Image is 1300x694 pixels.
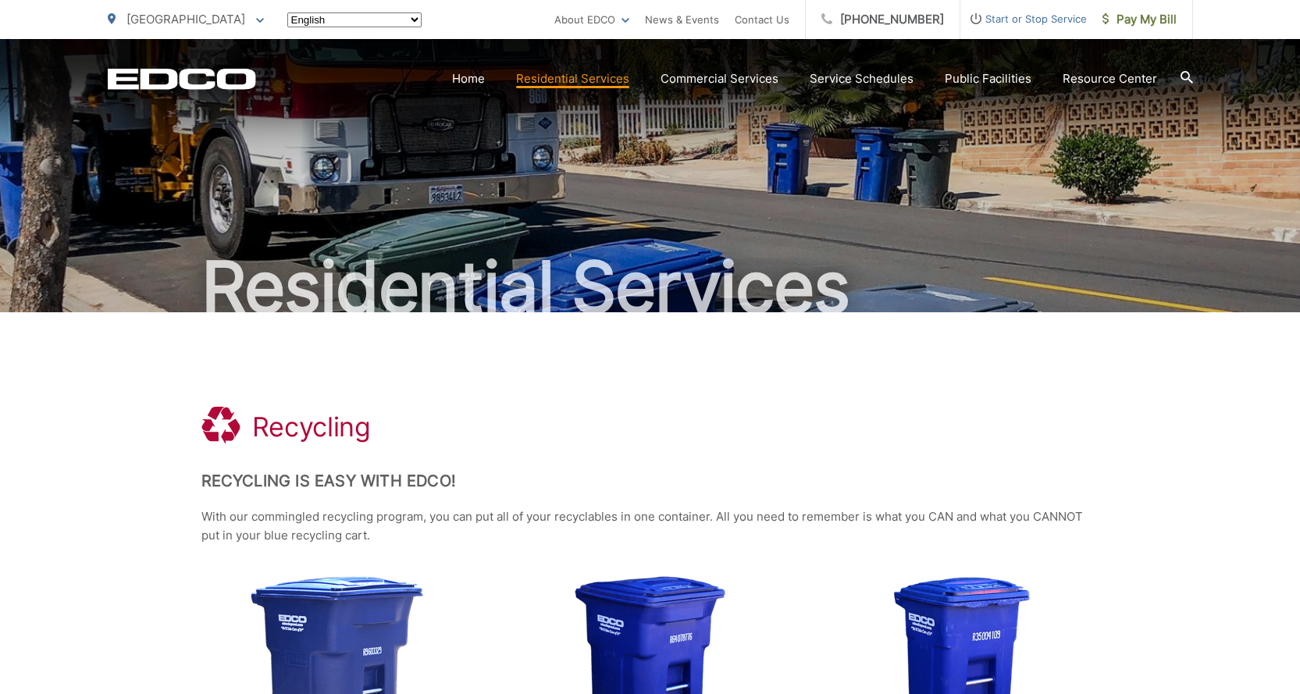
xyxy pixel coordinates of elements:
[554,10,629,29] a: About EDCO
[108,68,256,90] a: EDCD logo. Return to the homepage.
[661,69,778,88] a: Commercial Services
[252,411,371,443] h1: Recycling
[452,69,485,88] a: Home
[201,472,1099,490] h2: Recycling is Easy with EDCO!
[108,248,1193,326] h2: Residential Services
[945,69,1031,88] a: Public Facilities
[516,69,629,88] a: Residential Services
[735,10,789,29] a: Contact Us
[1102,10,1177,29] span: Pay My Bill
[645,10,719,29] a: News & Events
[1063,69,1157,88] a: Resource Center
[201,507,1099,545] p: With our commingled recycling program, you can put all of your recyclables in one container. All ...
[810,69,914,88] a: Service Schedules
[287,12,422,27] select: Select a language
[126,12,245,27] span: [GEOGRAPHIC_DATA]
